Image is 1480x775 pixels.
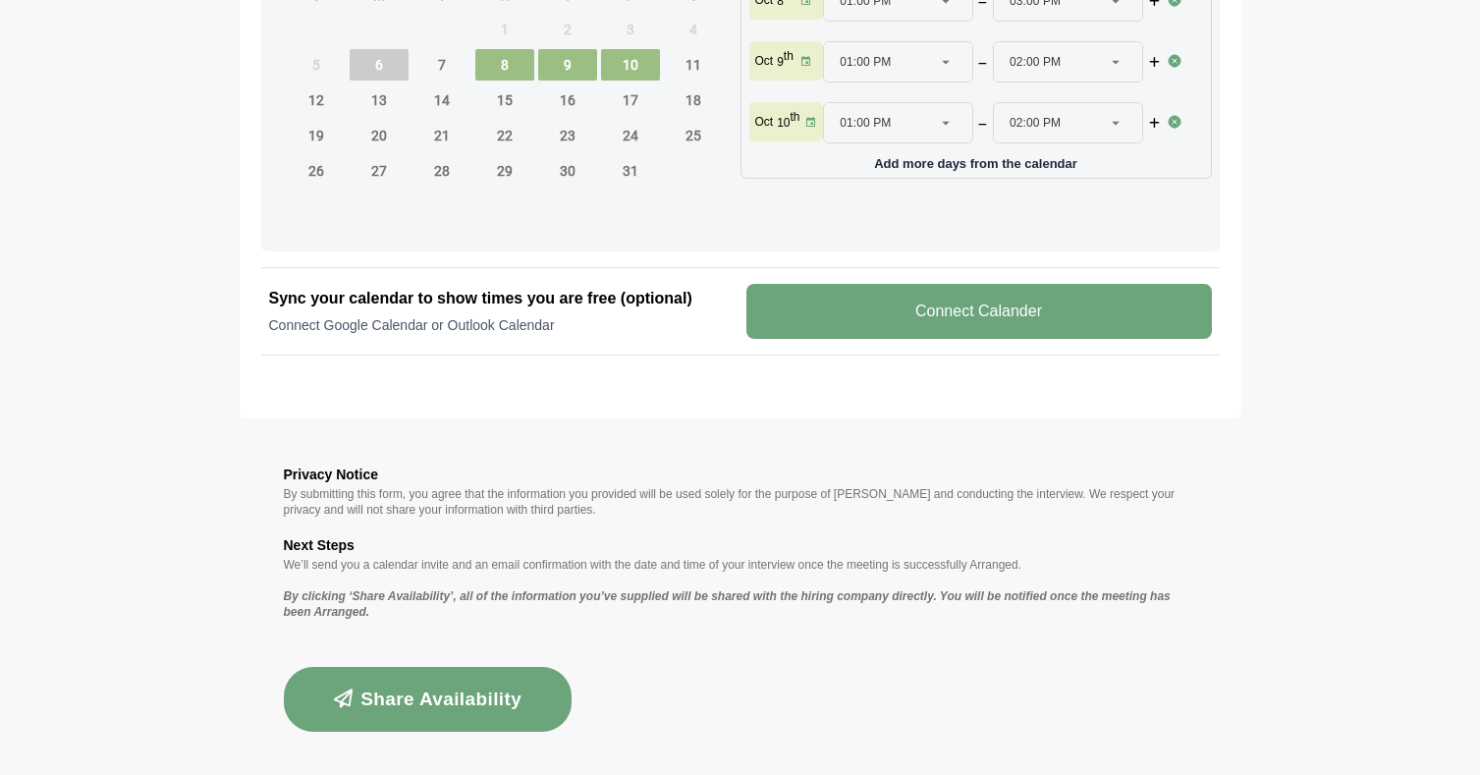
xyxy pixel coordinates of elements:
p: Connect Google Calendar or Outlook Calendar [269,315,735,335]
strong: 10 [777,116,790,130]
span: 02:00 PM [1010,103,1061,142]
span: Wednesday, October 1, 2025 [475,14,534,45]
span: Monday, October 13, 2025 [350,84,409,116]
span: Friday, October 10, 2025 [601,49,660,81]
span: Thursday, October 23, 2025 [538,120,597,151]
p: By submitting this form, you agree that the information you provided will be used solely for the ... [284,486,1197,518]
span: Tuesday, October 14, 2025 [412,84,471,116]
span: Monday, October 20, 2025 [350,120,409,151]
span: Monday, October 27, 2025 [350,155,409,187]
strong: 9 [777,55,784,69]
span: Wednesday, October 22, 2025 [475,120,534,151]
span: 01:00 PM [840,103,891,142]
span: Wednesday, October 29, 2025 [475,155,534,187]
sup: th [784,49,794,63]
p: Oct [755,114,774,130]
span: Thursday, October 2, 2025 [538,14,597,45]
span: Sunday, October 12, 2025 [287,84,346,116]
span: Thursday, October 16, 2025 [538,84,597,116]
span: Sunday, October 5, 2025 [287,49,346,81]
span: Tuesday, October 28, 2025 [412,155,471,187]
p: Add more days from the calendar [749,149,1203,170]
span: Saturday, October 25, 2025 [664,120,723,151]
span: 01:00 PM [840,42,891,82]
span: Monday, October 6, 2025 [350,49,409,81]
span: Sunday, October 26, 2025 [287,155,346,187]
span: Thursday, October 30, 2025 [538,155,597,187]
button: Share Availability [284,667,573,732]
h3: Next Steps [284,533,1197,557]
span: 02:00 PM [1010,42,1061,82]
span: Saturday, October 11, 2025 [664,49,723,81]
span: Wednesday, October 8, 2025 [475,49,534,81]
p: We’ll send you a calendar invite and an email confirmation with the date and time of your intervi... [284,557,1197,573]
span: Tuesday, October 7, 2025 [412,49,471,81]
span: Tuesday, October 21, 2025 [412,120,471,151]
span: Friday, October 24, 2025 [601,120,660,151]
span: Saturday, October 4, 2025 [664,14,723,45]
span: Sunday, October 19, 2025 [287,120,346,151]
sup: th [791,110,800,124]
span: Thursday, October 9, 2025 [538,49,597,81]
span: Friday, October 31, 2025 [601,155,660,187]
p: Oct [755,53,774,69]
p: By clicking ‘Share Availability’, all of the information you’ve supplied will be shared with the ... [284,588,1197,620]
span: Saturday, October 18, 2025 [664,84,723,116]
span: Friday, October 17, 2025 [601,84,660,116]
span: Wednesday, October 15, 2025 [475,84,534,116]
h3: Privacy Notice [284,463,1197,486]
v-button: Connect Calander [746,284,1212,339]
h2: Sync your calendar to show times you are free (optional) [269,287,735,310]
span: Friday, October 3, 2025 [601,14,660,45]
